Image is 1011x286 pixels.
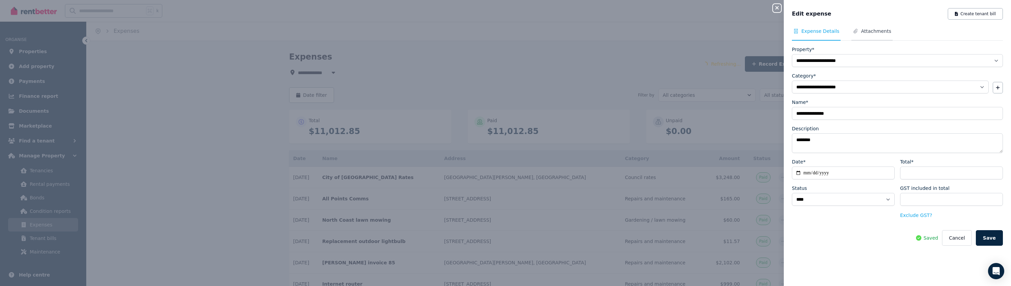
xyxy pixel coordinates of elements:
[801,28,839,35] span: Expense Details
[792,185,807,192] label: Status
[942,230,971,246] button: Cancel
[792,125,819,132] label: Description
[792,10,831,18] span: Edit expense
[900,158,914,165] label: Total*
[948,8,1003,20] button: Create tenant bill
[792,46,814,53] label: Property*
[900,185,949,192] label: GST included in total
[900,212,932,219] button: Exclude GST?
[792,99,808,106] label: Name*
[792,28,1003,41] nav: Tabs
[923,235,938,241] span: Saved
[988,263,1004,279] div: Open Intercom Messenger
[792,158,805,165] label: Date*
[792,72,816,79] label: Category*
[976,230,1003,246] button: Save
[861,28,891,35] span: Attachments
